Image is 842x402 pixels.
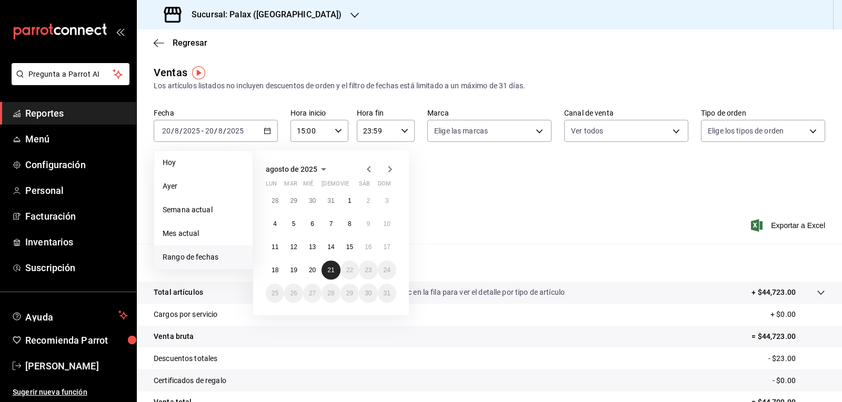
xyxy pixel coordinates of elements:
[25,209,128,223] span: Facturación
[359,214,377,233] button: 9 de agosto de 2025
[163,228,244,239] span: Mes actual
[329,220,333,228] abbr: 7 de agosto de 2025
[290,197,297,204] abbr: 29 de julio de 2025
[359,180,370,191] abbr: sábado
[751,287,796,298] p: + $44,723.00
[154,287,203,298] p: Total artículos
[303,191,322,210] button: 30 de julio de 2025
[116,27,124,36] button: open_drawer_menu
[427,109,552,117] label: Marca
[163,181,244,192] span: Ayer
[290,243,297,251] abbr: 12 de agosto de 2025
[348,220,352,228] abbr: 8 de agosto de 2025
[340,180,349,191] abbr: viernes
[346,290,353,297] abbr: 29 de agosto de 2025
[28,69,113,80] span: Pregunta a Parrot AI
[359,284,377,303] button: 30 de agosto de 2025
[770,309,825,320] p: + $0.00
[327,290,334,297] abbr: 28 de agosto de 2025
[292,220,296,228] abbr: 5 de agosto de 2025
[7,76,129,87] a: Pregunta a Parrot AI
[378,191,396,210] button: 3 de agosto de 2025
[183,8,342,21] h3: Sucursal: Palax ([GEOGRAPHIC_DATA])
[284,191,303,210] button: 29 de julio de 2025
[163,157,244,168] span: Hoy
[322,214,340,233] button: 7 de agosto de 2025
[163,204,244,215] span: Semana actual
[266,165,317,173] span: agosto de 2025
[218,127,223,135] input: --
[357,109,415,117] label: Hora fin
[290,290,297,297] abbr: 26 de agosto de 2025
[154,80,825,91] div: Los artículos listados no incluyen descuentos de orden y el filtro de fechas está limitado a un m...
[322,284,340,303] button: 28 de agosto de 2025
[384,266,390,274] abbr: 24 de agosto de 2025
[171,127,174,135] span: /
[284,284,303,303] button: 26 de agosto de 2025
[162,127,171,135] input: --
[266,261,284,280] button: 18 de agosto de 2025
[25,333,128,347] span: Recomienda Parrot
[284,261,303,280] button: 19 de agosto de 2025
[303,261,322,280] button: 20 de agosto de 2025
[174,127,179,135] input: --
[154,309,218,320] p: Cargos por servicio
[272,290,278,297] abbr: 25 de agosto de 2025
[25,359,128,373] span: [PERSON_NAME]
[340,284,359,303] button: 29 de agosto de 2025
[266,238,284,256] button: 11 de agosto de 2025
[179,127,183,135] span: /
[205,127,214,135] input: --
[154,109,278,117] label: Fecha
[266,180,277,191] abbr: lunes
[284,238,303,256] button: 12 de agosto de 2025
[303,214,322,233] button: 6 de agosto de 2025
[385,197,389,204] abbr: 3 de agosto de 2025
[564,109,688,117] label: Canal de venta
[365,290,372,297] abbr: 30 de agosto de 2025
[284,180,297,191] abbr: martes
[378,180,391,191] abbr: domingo
[12,63,129,85] button: Pregunta a Parrot AI
[359,191,377,210] button: 2 de agosto de 2025
[751,331,825,342] p: = $44,723.00
[340,214,359,233] button: 8 de agosto de 2025
[214,127,217,135] span: /
[226,127,244,135] input: ----
[266,284,284,303] button: 25 de agosto de 2025
[223,127,226,135] span: /
[327,243,334,251] abbr: 14 de agosto de 2025
[272,243,278,251] abbr: 11 de agosto de 2025
[378,261,396,280] button: 24 de agosto de 2025
[322,191,340,210] button: 31 de julio de 2025
[322,238,340,256] button: 14 de agosto de 2025
[272,266,278,274] abbr: 18 de agosto de 2025
[365,243,372,251] abbr: 16 de agosto de 2025
[384,290,390,297] abbr: 31 de agosto de 2025
[266,214,284,233] button: 4 de agosto de 2025
[327,197,334,204] abbr: 31 de julio de 2025
[310,220,314,228] abbr: 6 de agosto de 2025
[309,243,316,251] abbr: 13 de agosto de 2025
[384,220,390,228] abbr: 10 de agosto de 2025
[25,261,128,275] span: Suscripción
[571,126,603,136] span: Ver todos
[359,261,377,280] button: 23 de agosto de 2025
[303,284,322,303] button: 27 de agosto de 2025
[753,219,825,232] button: Exportar a Excel
[322,261,340,280] button: 21 de agosto de 2025
[390,287,565,298] p: Da clic en la fila para ver el detalle por tipo de artículo
[192,66,205,79] img: Tooltip marker
[309,197,316,204] abbr: 30 de julio de 2025
[273,220,277,228] abbr: 4 de agosto de 2025
[309,266,316,274] abbr: 20 de agosto de 2025
[154,375,226,386] p: Certificados de regalo
[303,180,313,191] abbr: miércoles
[346,266,353,274] abbr: 22 de agosto de 2025
[340,261,359,280] button: 22 de agosto de 2025
[340,191,359,210] button: 1 de agosto de 2025
[384,243,390,251] abbr: 17 de agosto de 2025
[327,266,334,274] abbr: 21 de agosto de 2025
